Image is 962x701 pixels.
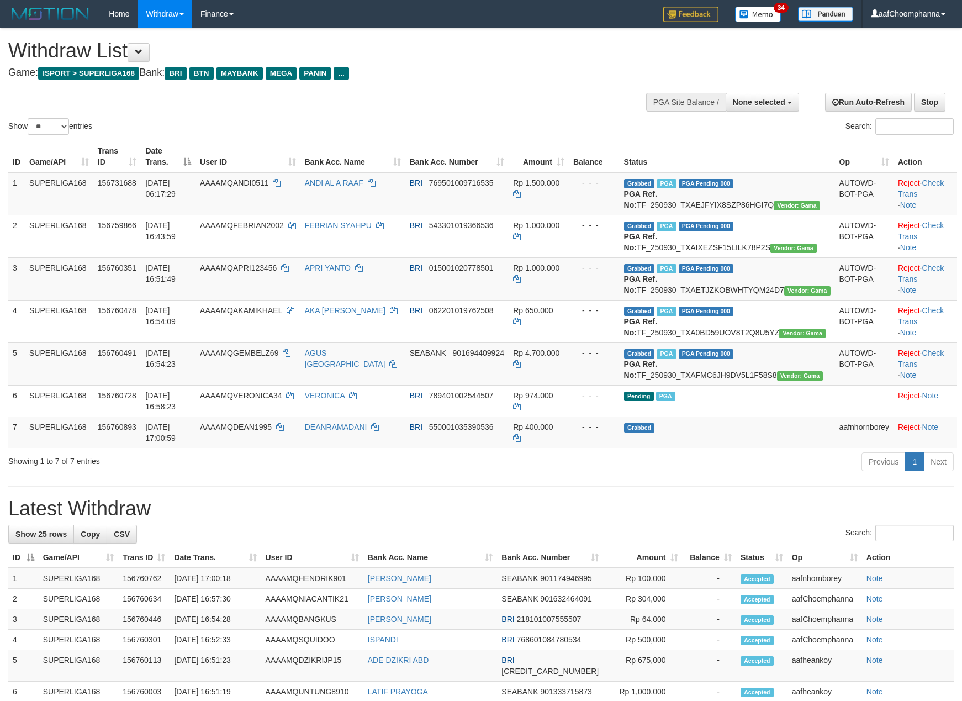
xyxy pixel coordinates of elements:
span: Copy 110701011327509 to clipboard [501,667,599,676]
th: Trans ID: activate to sort column ascending [118,547,170,568]
span: BRI [165,67,186,80]
a: DEANRAMADANI [305,423,367,431]
span: [DATE] 16:54:09 [145,306,176,326]
th: User ID: activate to sort column ascending [195,141,300,172]
td: Rp 64,000 [603,609,682,630]
td: aafChoemphanna [787,589,862,609]
td: · [894,417,957,448]
span: Copy [81,530,100,539]
a: ISPANDI [368,635,398,644]
a: Check Trans [898,178,944,198]
a: Copy [73,525,107,544]
a: Reject [898,178,920,187]
th: Op: activate to sort column ascending [835,141,894,172]
a: ADE DZIKRI ABD [368,656,429,665]
h1: Withdraw List [8,40,630,62]
a: [PERSON_NAME] [368,594,431,603]
span: Marked by aafromsomean [657,179,676,188]
span: Grabbed [624,423,655,433]
span: AAAAMQAKAMIKHAEL [200,306,282,315]
td: SUPERLIGA168 [25,342,93,385]
span: BRI [501,656,514,665]
div: - - - [573,262,615,273]
span: Copy 789401002544507 to clipboard [429,391,494,400]
a: Reject [898,423,920,431]
td: AAAAMQDZIKRIJP15 [261,650,363,682]
span: [DATE] 16:54:23 [145,349,176,368]
td: · · [894,300,957,342]
th: Balance: activate to sort column ascending [683,547,736,568]
span: Accepted [741,595,774,604]
span: Accepted [741,688,774,697]
a: Note [866,656,883,665]
b: PGA Ref. No: [624,317,657,337]
div: - - - [573,177,615,188]
div: - - - [573,390,615,401]
td: TF_250930_TXAETJZKOBWHTYQM24D7 [620,257,835,300]
td: 156760301 [118,630,170,650]
a: [PERSON_NAME] [368,615,431,624]
a: Check Trans [898,306,944,326]
td: aafheankoy [787,650,862,682]
a: Run Auto-Refresh [825,93,912,112]
a: Note [900,286,917,294]
td: Rp 304,000 [603,589,682,609]
a: AGUS [GEOGRAPHIC_DATA] [305,349,385,368]
span: Vendor URL: https://trx31.1velocity.biz [777,371,823,381]
span: Copy 218101007555507 to clipboard [517,615,582,624]
a: Show 25 rows [8,525,74,544]
td: Rp 100,000 [603,568,682,589]
a: FEBRIAN SYAHPU [305,221,372,230]
td: [DATE] 16:54:28 [170,609,261,630]
td: - [683,589,736,609]
span: BTN [189,67,214,80]
td: SUPERLIGA168 [25,385,93,417]
input: Search: [875,525,954,541]
td: 1 [8,568,39,589]
td: TF_250930_TXAIXEZSF15LILK78P2S [620,215,835,257]
td: 156760762 [118,568,170,589]
span: [DATE] 16:58:23 [145,391,176,411]
div: - - - [573,305,615,316]
td: - [683,568,736,589]
span: Rp 4.700.000 [513,349,559,357]
span: Copy 543301019366536 to clipboard [429,221,494,230]
td: AUTOWD-BOT-PGA [835,300,894,342]
td: · · [894,172,957,215]
td: 4 [8,300,25,342]
span: CSV [114,530,130,539]
td: AUTOWD-BOT-PGA [835,172,894,215]
a: Note [866,594,883,603]
td: Rp 675,000 [603,650,682,682]
a: Next [923,452,954,471]
th: Game/API: activate to sort column ascending [39,547,118,568]
span: 156760351 [98,263,136,272]
a: 1 [905,452,924,471]
span: Vendor URL: https://trx31.1velocity.biz [770,244,817,253]
span: Marked by aafheankoy [657,264,676,273]
span: BRI [410,263,422,272]
a: Note [900,243,917,252]
label: Show entries [8,118,92,135]
td: AUTOWD-BOT-PGA [835,342,894,385]
td: 2 [8,589,39,609]
td: SUPERLIGA168 [25,172,93,215]
td: 2 [8,215,25,257]
span: BRI [410,391,422,400]
span: [DATE] 06:17:29 [145,178,176,198]
a: Reject [898,391,920,400]
a: Reject [898,306,920,315]
span: Marked by aafheankoy [657,349,676,359]
select: Showentries [28,118,69,135]
span: Rp 1.500.000 [513,178,559,187]
span: [DATE] 16:43:59 [145,221,176,241]
img: MOTION_logo.png [8,6,92,22]
span: Accepted [741,656,774,666]
td: Rp 500,000 [603,630,682,650]
span: Copy 768601084780534 to clipboard [517,635,582,644]
input: Search: [875,118,954,135]
td: 5 [8,650,39,682]
button: None selected [726,93,799,112]
span: Copy 062201019762508 to clipboard [429,306,494,315]
span: Copy 901694409924 to clipboard [453,349,504,357]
